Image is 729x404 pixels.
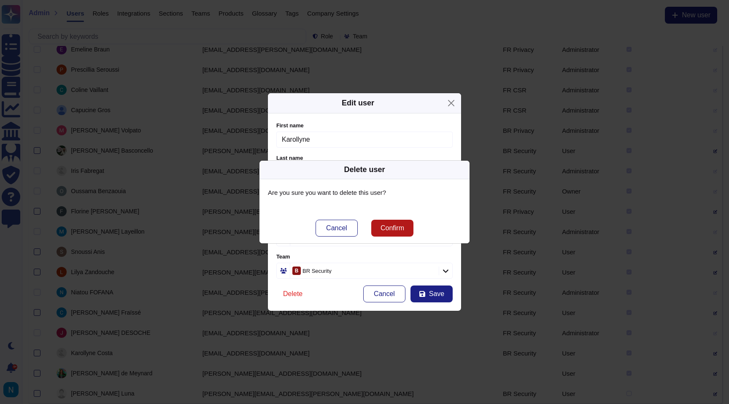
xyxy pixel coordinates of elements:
[381,225,404,232] span: Confirm
[344,164,385,175] div: Delete user
[316,220,358,237] button: Cancel
[326,225,347,232] span: Cancel
[371,220,413,237] button: Confirm
[268,188,461,198] p: Are you sure you want to delete this user?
